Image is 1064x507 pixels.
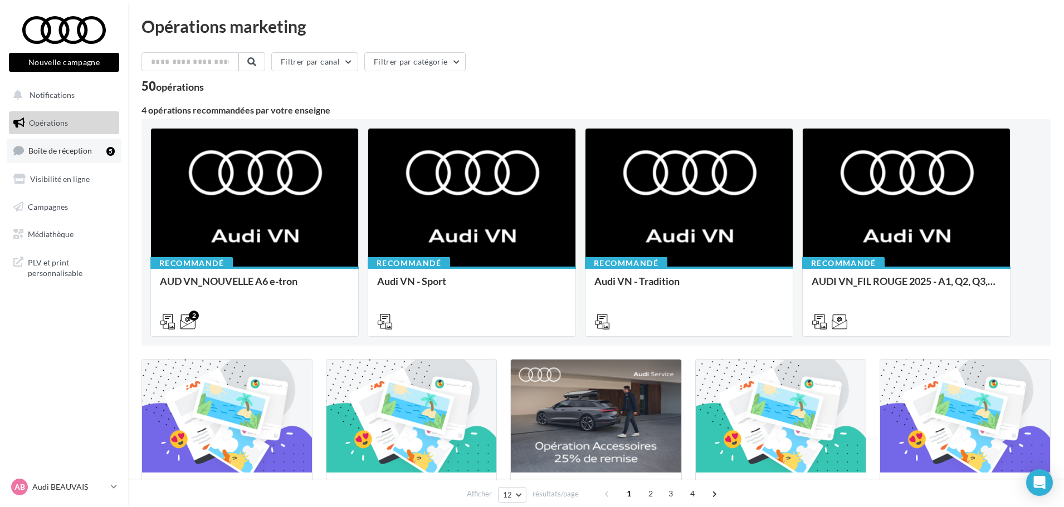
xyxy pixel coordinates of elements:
[364,52,466,71] button: Filtrer par catégorie
[14,481,25,493] span: AB
[585,257,667,269] div: Recommandé
[29,118,68,127] span: Opérations
[533,489,579,499] span: résultats/page
[141,80,204,92] div: 50
[150,257,233,269] div: Recommandé
[141,106,1051,115] div: 4 opérations recommandées par votre enseigne
[620,485,638,503] span: 1
[7,139,121,163] a: Boîte de réception5
[503,490,513,499] span: 12
[812,275,1001,298] div: AUDI VN_FIL ROUGE 2025 - A1, Q2, Q3, Q5 et Q4 e-tron
[189,311,199,321] div: 2
[106,147,115,156] div: 5
[662,485,680,503] span: 3
[642,485,660,503] span: 2
[594,275,784,298] div: Audi VN - Tradition
[28,201,68,211] span: Campagnes
[368,257,450,269] div: Recommandé
[7,168,121,191] a: Visibilité en ligne
[156,82,204,92] div: opérations
[32,481,106,493] p: Audi BEAUVAIS
[30,174,90,184] span: Visibilité en ligne
[802,257,885,269] div: Recommandé
[377,275,567,298] div: Audi VN - Sport
[160,275,349,298] div: AUD VN_NOUVELLE A6 e-tron
[9,476,119,498] a: AB Audi BEAUVAIS
[7,195,121,219] a: Campagnes
[28,229,74,239] span: Médiathèque
[28,146,92,155] span: Boîte de réception
[7,223,121,246] a: Médiathèque
[9,53,119,72] button: Nouvelle campagne
[1026,469,1053,496] div: Open Intercom Messenger
[7,250,121,283] a: PLV et print personnalisable
[271,52,358,71] button: Filtrer par canal
[7,83,117,107] button: Notifications
[467,489,492,499] span: Afficher
[141,18,1051,35] div: Opérations marketing
[7,111,121,135] a: Opérations
[684,485,701,503] span: 4
[28,255,115,279] span: PLV et print personnalisable
[30,90,75,100] span: Notifications
[498,487,526,503] button: 12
